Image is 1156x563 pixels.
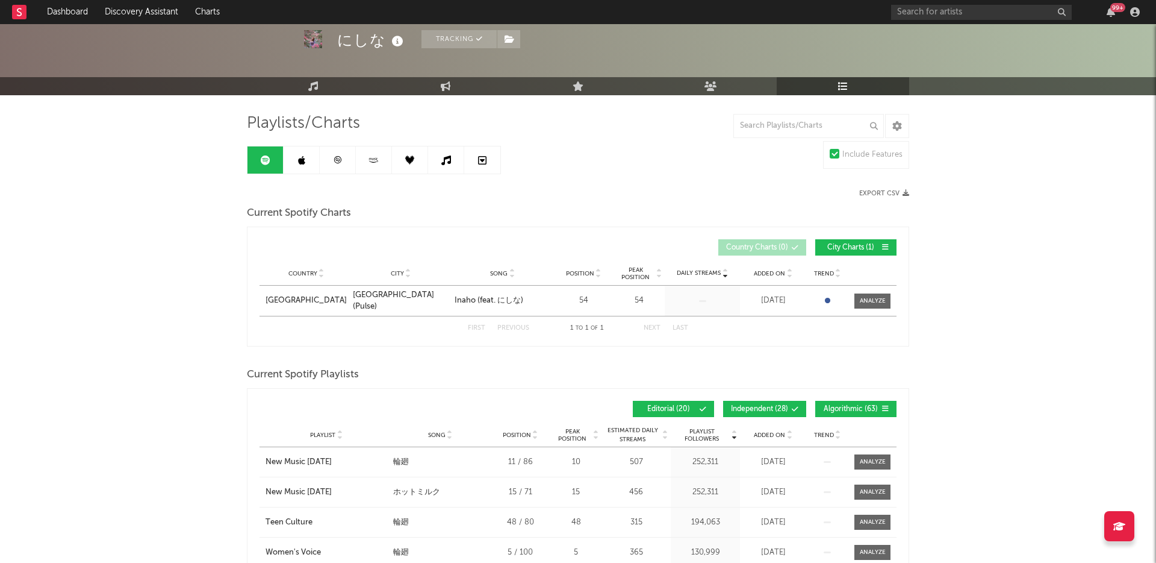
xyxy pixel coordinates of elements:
[266,547,321,559] div: Women's Voice
[754,432,785,439] span: Added On
[391,270,404,277] span: City
[754,270,785,277] span: Added On
[674,428,730,442] span: Playlist Followers
[493,456,547,468] div: 11 / 86
[743,486,803,499] div: [DATE]
[604,426,660,444] span: Estimated Daily Streams
[553,486,598,499] div: 15
[493,547,547,559] div: 5 / 100
[674,517,737,529] div: 194,063
[266,456,387,468] a: New Music [DATE]
[617,266,654,281] span: Peak Position
[673,325,688,332] button: Last
[393,517,409,529] div: 輪廻
[604,517,668,529] div: 315
[842,148,903,162] div: Include Features
[428,432,446,439] span: Song
[576,326,583,331] span: to
[247,206,351,221] span: Current Spotify Charts
[553,428,591,442] span: Peak Position
[814,432,834,439] span: Trend
[617,295,662,307] div: 54
[310,432,335,439] span: Playlist
[288,270,317,277] span: Country
[731,406,788,413] span: Independent ( 28 )
[553,456,598,468] div: 10
[604,486,668,499] div: 456
[493,486,547,499] div: 15 / 71
[604,547,668,559] div: 365
[674,456,737,468] div: 252,311
[468,325,485,332] button: First
[337,30,406,50] div: にしな
[641,406,696,413] span: Editorial ( 20 )
[393,486,440,499] div: ホットミルク
[823,406,878,413] span: Algorithmic ( 63 )
[493,517,547,529] div: 48 / 80
[859,190,909,197] button: Export CSV
[633,401,714,417] button: Editorial(20)
[455,295,523,307] div: Inaho (feat. にしな)
[497,325,529,332] button: Previous
[455,295,550,307] a: Inaho (feat. にしな)
[743,547,803,559] div: [DATE]
[490,270,508,277] span: Song
[556,295,611,307] div: 54
[815,239,897,256] button: City Charts(1)
[723,401,806,417] button: Independent(28)
[266,517,312,529] div: Teen Culture
[353,289,449,313] a: [GEOGRAPHIC_DATA] (Pulse)
[266,486,387,499] a: New Music [DATE]
[674,486,737,499] div: 252,311
[553,517,598,529] div: 48
[553,321,620,336] div: 1 1 1
[393,547,409,559] div: 輪廻
[393,456,409,468] div: 輪廻
[677,269,721,278] span: Daily Streams
[591,326,598,331] span: of
[674,547,737,559] div: 130,999
[266,486,332,499] div: New Music [DATE]
[743,456,803,468] div: [DATE]
[566,270,594,277] span: Position
[718,239,806,256] button: Country Charts(0)
[743,295,803,307] div: [DATE]
[266,517,387,529] a: Teen Culture
[644,325,660,332] button: Next
[823,244,878,251] span: City Charts ( 1 )
[604,456,668,468] div: 507
[815,401,897,417] button: Algorithmic(63)
[743,517,803,529] div: [DATE]
[814,270,834,277] span: Trend
[726,244,788,251] span: Country Charts ( 0 )
[1107,7,1115,17] button: 99+
[891,5,1072,20] input: Search for artists
[421,30,497,48] button: Tracking
[247,116,360,131] span: Playlists/Charts
[247,368,359,382] span: Current Spotify Playlists
[553,547,598,559] div: 5
[266,456,332,468] div: New Music [DATE]
[1110,3,1125,12] div: 99 +
[266,295,347,307] a: [GEOGRAPHIC_DATA]
[266,547,387,559] a: Women's Voice
[503,432,531,439] span: Position
[733,114,884,138] input: Search Playlists/Charts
